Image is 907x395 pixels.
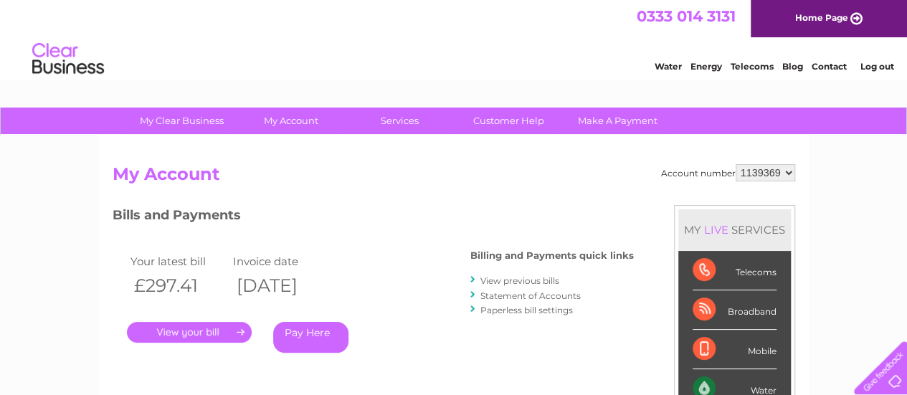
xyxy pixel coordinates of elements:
a: Blog [782,61,803,72]
a: Log out [860,61,893,72]
div: Mobile [693,330,777,369]
a: Energy [690,61,722,72]
a: Services [341,108,459,134]
div: Account number [661,164,795,181]
td: Your latest bill [127,252,230,271]
div: LIVE [701,223,731,237]
img: logo.png [32,37,105,81]
h4: Billing and Payments quick links [470,250,634,261]
div: MY SERVICES [678,209,791,250]
a: 0333 014 3131 [637,7,736,25]
a: Contact [812,61,847,72]
div: Broadband [693,290,777,330]
a: View previous bills [480,275,559,286]
a: . [127,322,252,343]
a: Customer Help [450,108,568,134]
a: Statement of Accounts [480,290,581,301]
div: Telecoms [693,251,777,290]
a: Paperless bill settings [480,305,573,315]
a: Make A Payment [559,108,677,134]
td: Invoice date [229,252,333,271]
div: Clear Business is a trading name of Verastar Limited (registered in [GEOGRAPHIC_DATA] No. 3667643... [115,8,793,70]
th: £297.41 [127,271,230,300]
a: Pay Here [273,322,348,353]
h3: Bills and Payments [113,205,634,230]
a: Telecoms [731,61,774,72]
th: [DATE] [229,271,333,300]
a: Water [655,61,682,72]
h2: My Account [113,164,795,191]
a: My Account [232,108,350,134]
a: My Clear Business [123,108,241,134]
